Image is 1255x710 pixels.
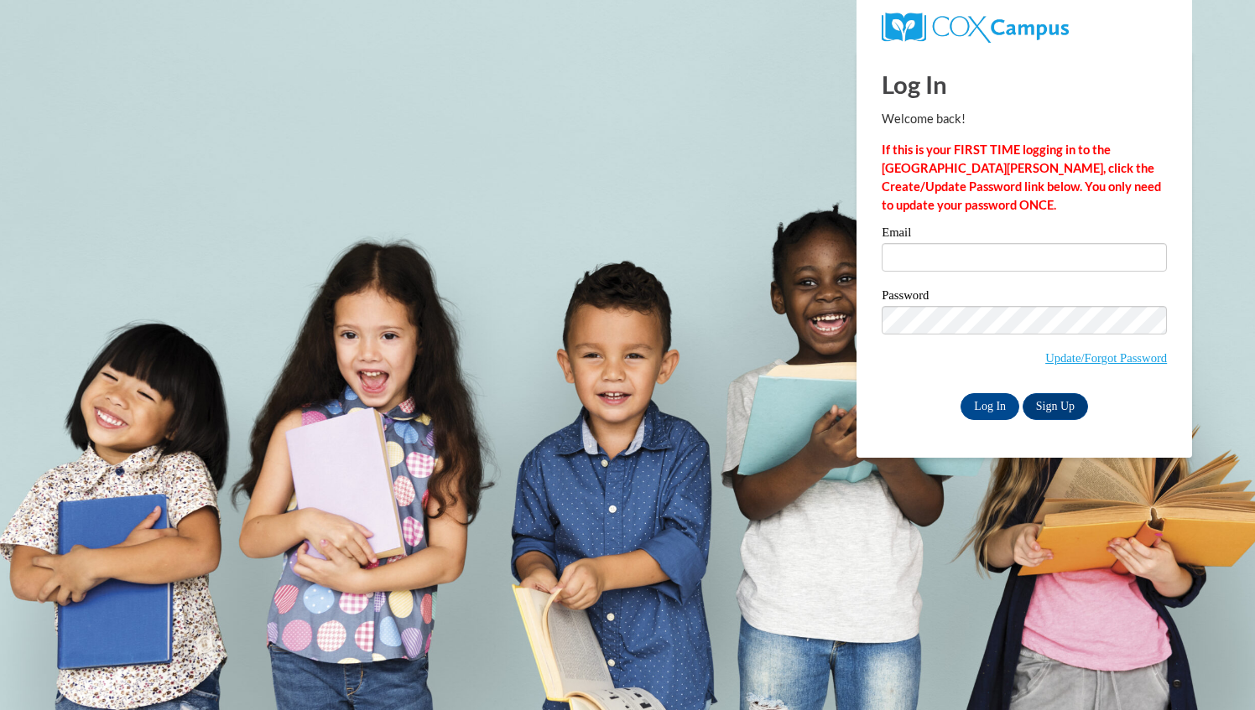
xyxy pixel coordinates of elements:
p: Welcome back! [882,110,1167,128]
a: Sign Up [1023,393,1088,420]
label: Email [882,226,1167,243]
h1: Log In [882,67,1167,101]
strong: If this is your FIRST TIME logging in to the [GEOGRAPHIC_DATA][PERSON_NAME], click the Create/Upd... [882,143,1161,212]
label: Password [882,289,1167,306]
a: Update/Forgot Password [1045,351,1167,365]
a: COX Campus [882,19,1069,34]
img: COX Campus [882,13,1069,43]
input: Log In [961,393,1019,420]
